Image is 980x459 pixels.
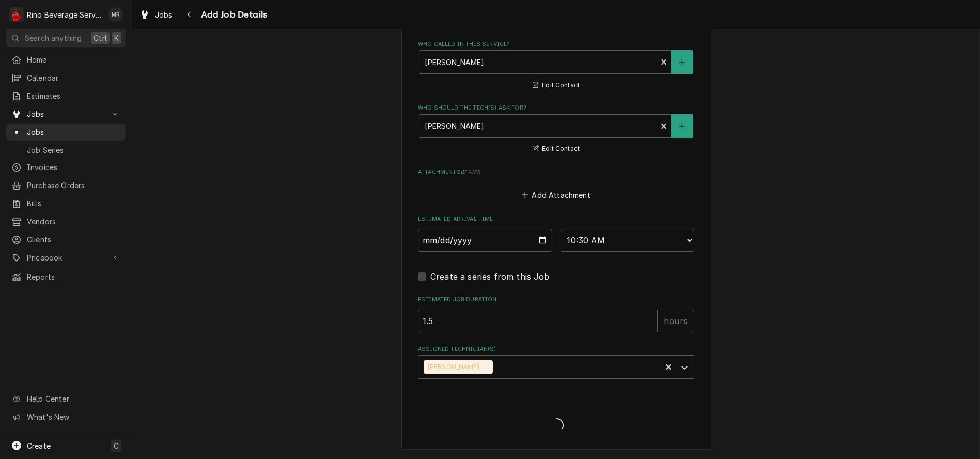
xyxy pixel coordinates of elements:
[27,109,105,119] span: Jobs
[671,50,693,74] button: Create New Contact
[27,9,103,20] div: Rino Beverage Service
[6,142,126,159] a: Job Series
[6,69,126,86] a: Calendar
[6,159,126,176] a: Invoices
[561,229,695,252] select: Time Select
[6,87,126,104] a: Estimates
[679,123,685,130] svg: Create New Contact
[6,231,126,248] a: Clients
[181,6,198,23] button: Navigate back
[27,90,120,101] span: Estimates
[671,114,693,138] button: Create New Contact
[679,59,685,66] svg: Create New Contact
[424,360,481,374] div: [PERSON_NAME]
[114,33,119,43] span: K
[418,296,694,332] div: Estimated Job Duration
[27,145,120,156] span: Job Series
[25,33,82,43] span: Search anything
[6,29,126,47] button: Search anythingCtrlK
[531,79,581,91] button: Edit Contact
[418,229,552,252] input: Date
[27,180,120,191] span: Purchase Orders
[531,143,581,156] button: Edit Contact
[418,40,694,91] div: Who called in this service?
[27,198,120,209] span: Bills
[418,415,694,437] span: Loading...
[418,215,694,223] label: Estimated Arrival Time
[27,441,51,450] span: Create
[27,271,120,282] span: Reports
[27,234,120,245] span: Clients
[27,411,119,422] span: What's New
[520,188,593,202] button: Add Attachment
[6,249,126,266] a: Go to Pricebook
[6,390,126,407] a: Go to Help Center
[108,7,123,22] div: MR
[418,215,694,252] div: Estimated Arrival Time
[481,360,493,374] div: Remove Damon Rinehart
[657,310,694,332] div: hours
[418,40,694,49] label: Who called in this service?
[418,345,694,354] label: Assigned Technician(s)
[27,393,119,404] span: Help Center
[9,7,24,22] div: R
[155,9,173,20] span: Jobs
[6,268,126,285] a: Reports
[27,127,120,137] span: Jobs
[461,169,480,175] span: ( if any )
[418,345,694,379] div: Assigned Technician(s)
[108,7,123,22] div: Melissa Rinehart's Avatar
[27,54,120,65] span: Home
[418,104,694,112] label: Who should the tech(s) ask for?
[27,162,120,173] span: Invoices
[6,124,126,141] a: Jobs
[430,270,550,283] label: Create a series from this Job
[135,6,177,23] a: Jobs
[27,216,120,227] span: Vendors
[418,168,694,176] label: Attachments
[6,105,126,123] a: Go to Jobs
[6,195,126,212] a: Bills
[6,408,126,425] a: Go to What's New
[6,51,126,68] a: Home
[6,177,126,194] a: Purchase Orders
[27,72,120,83] span: Calendar
[418,168,694,202] div: Attachments
[94,33,107,43] span: Ctrl
[27,252,105,263] span: Pricebook
[418,104,694,155] div: Who should the tech(s) ask for?
[418,296,694,304] label: Estimated Job Duration
[9,7,24,22] div: Rino Beverage Service's Avatar
[6,213,126,230] a: Vendors
[114,440,119,451] span: C
[198,8,267,22] span: Add Job Details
